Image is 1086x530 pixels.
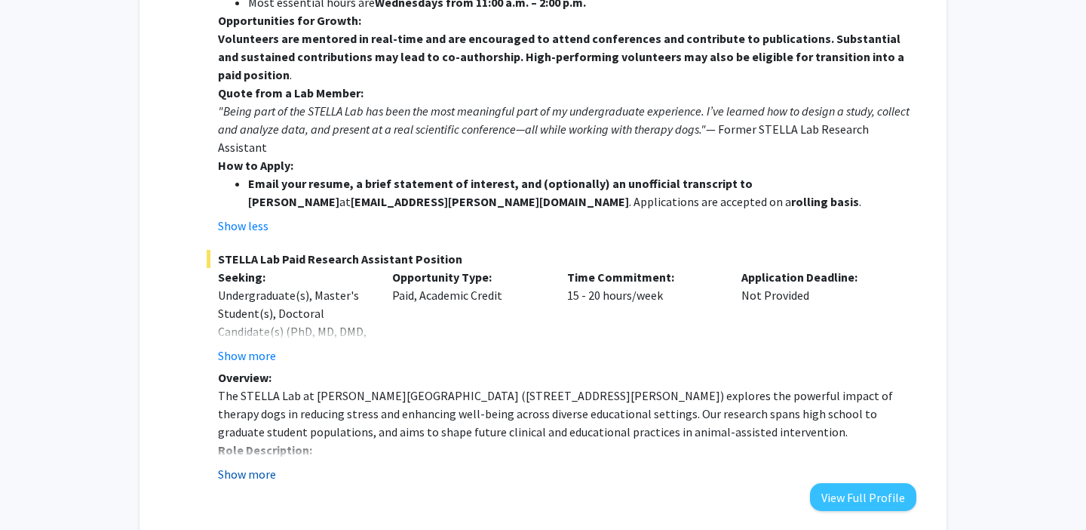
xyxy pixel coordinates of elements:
[218,85,364,100] strong: Quote from a Lab Member:
[248,174,916,211] li: at . Applications are accepted on a .
[741,268,894,286] p: Application Deadline:
[810,483,916,511] button: View Full Profile
[218,103,910,137] em: "Being part of the STELLA Lab has been the most meaningful part of my undergraduate experience. I...
[381,268,556,365] div: Paid, Academic Credit
[218,286,370,395] div: Undergraduate(s), Master's Student(s), Doctoral Candidate(s) (PhD, MD, DMD, PharmD, etc.), Postdo...
[218,370,271,385] strong: Overview:
[207,250,916,268] span: STELLA Lab Paid Research Assistant Position
[218,13,361,28] strong: Opportunities for Growth:
[556,268,731,365] div: 15 - 20 hours/week
[218,158,293,173] strong: How to Apply:
[730,268,905,365] div: Not Provided
[351,194,629,209] strong: [EMAIL_ADDRESS][PERSON_NAME][DOMAIN_NAME]
[218,29,916,84] p: .
[248,176,753,209] strong: Email your resume, a brief statement of interest, and (optionally) an unofficial transcript to [P...
[218,102,916,156] p: — Former STELLA Lab Research Assistant
[791,194,859,209] strong: rolling basis
[218,217,268,235] button: Show less
[218,31,904,82] strong: Volunteers are mentored in real-time and are encouraged to attend conferences and contribute to p...
[218,442,312,458] strong: Role Description:
[11,462,64,519] iframe: Chat
[218,465,276,483] button: Show more
[218,387,916,441] p: The STELLA Lab at [PERSON_NAME][GEOGRAPHIC_DATA] ([STREET_ADDRESS][PERSON_NAME]) explores the pow...
[218,268,370,286] p: Seeking:
[392,268,545,286] p: Opportunity Type:
[567,268,719,286] p: Time Commitment:
[218,347,276,365] button: Show more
